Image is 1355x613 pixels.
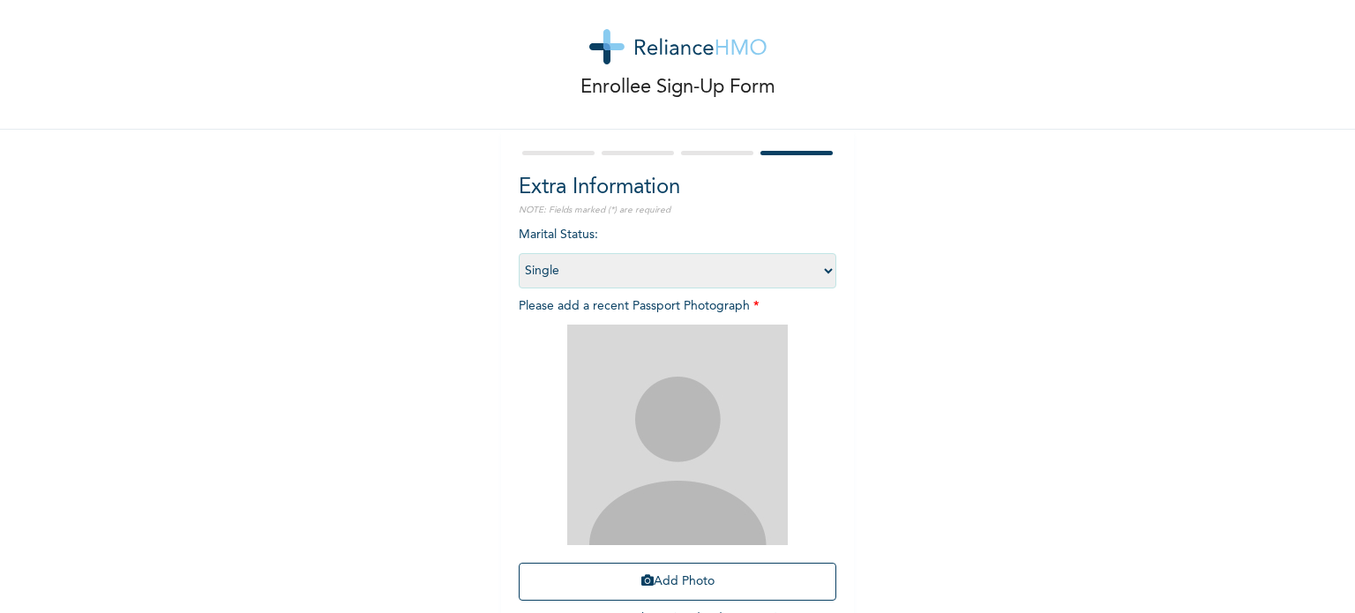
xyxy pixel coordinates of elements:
[519,172,836,204] h2: Extra Information
[519,204,836,217] p: NOTE: Fields marked (*) are required
[519,228,836,277] span: Marital Status :
[589,29,767,64] img: logo
[519,300,836,609] span: Please add a recent Passport Photograph
[580,73,775,102] p: Enrollee Sign-Up Form
[567,325,788,545] img: Crop
[519,563,836,601] button: Add Photo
